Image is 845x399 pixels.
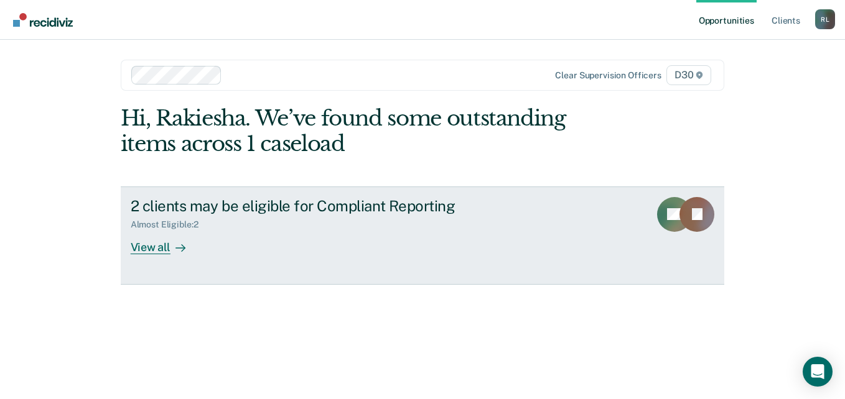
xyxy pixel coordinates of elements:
[13,13,73,27] img: Recidiviz
[131,230,200,254] div: View all
[555,70,661,81] div: Clear supervision officers
[815,9,835,29] div: R L
[815,9,835,29] button: Profile dropdown button
[666,65,711,85] span: D30
[121,106,604,157] div: Hi, Rakiesha. We’ve found some outstanding items across 1 caseload
[121,186,725,285] a: 2 clients may be eligible for Compliant ReportingAlmost Eligible:2View all
[803,357,833,387] div: Open Intercom Messenger
[131,197,567,215] div: 2 clients may be eligible for Compliant Reporting
[131,219,208,230] div: Almost Eligible : 2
